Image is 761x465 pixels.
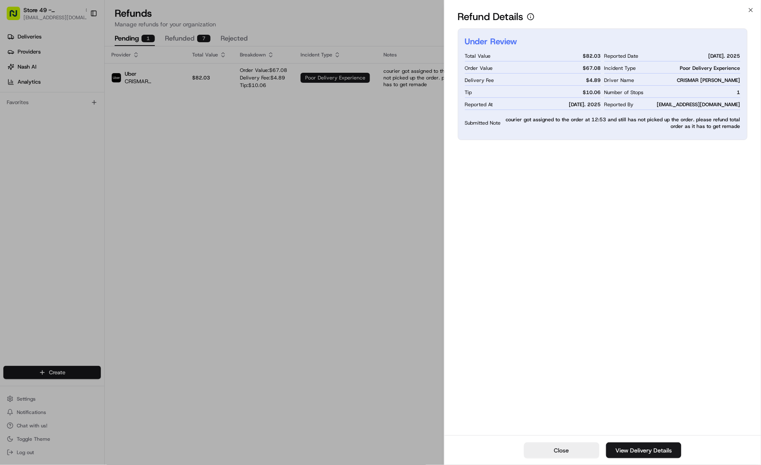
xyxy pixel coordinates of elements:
span: Submitted Note [465,120,501,126]
span: $ 4.89 [586,77,601,84]
span: Delivery Fee [465,77,494,84]
img: Joana Marie Avellanoza [8,122,22,135]
div: Start new chat [38,80,137,88]
span: [DATE]. 2025 [709,53,740,59]
a: Powered byPylon [59,207,101,214]
img: Regen Pajulas [8,144,22,158]
span: • [63,152,66,159]
img: 1736555255976-a54dd68f-1ca7-489b-9aae-adbdc363a1c4 [17,130,23,137]
span: [DATE]. 2025 [569,101,601,108]
img: 1727276513143-84d647e1-66c0-4f92-a045-3c9f9f5dfd92 [18,80,33,95]
span: CRISMAR [PERSON_NAME] [677,77,740,84]
span: Incident Type [604,65,636,72]
span: $ 82.03 [583,53,601,59]
button: See all [130,107,152,117]
span: Driver Name [604,77,635,84]
img: 1736555255976-a54dd68f-1ca7-489b-9aae-adbdc363a1c4 [17,153,23,159]
span: [DATE] [117,130,134,136]
div: We're available if you need us! [38,88,115,95]
a: View Delivery Details [606,442,681,458]
div: 💻 [71,188,77,194]
span: courier got assigned to the order at 12:53 and still has not picked up the order. please refund t... [504,116,741,130]
span: [PERSON_NAME] [PERSON_NAME] [26,130,111,136]
span: Poor Delivery Experience [680,65,740,72]
button: Close [524,442,599,458]
span: Reported By [604,101,634,108]
span: Number of Stops [604,89,644,96]
p: Welcome 👋 [8,33,152,47]
span: Reported At [465,101,493,108]
button: Start new chat [142,82,152,92]
span: Reported Date [604,53,639,59]
span: [EMAIL_ADDRESS][DOMAIN_NAME] [657,101,740,108]
img: 1736555255976-a54dd68f-1ca7-489b-9aae-adbdc363a1c4 [8,80,23,95]
span: 1 [737,89,740,96]
span: [DATE] [67,152,85,159]
div: 📗 [8,188,15,194]
span: API Documentation [79,187,134,195]
a: 📗Knowledge Base [5,184,67,199]
img: Nash [8,8,25,25]
span: Total Value [465,53,491,59]
span: Tip [465,89,472,96]
span: Regen Pajulas [26,152,61,159]
span: • [113,130,116,136]
span: $ 67.08 [583,65,601,72]
span: Order Value [465,65,493,72]
a: 💻API Documentation [67,184,138,199]
input: Clear [22,54,138,63]
span: Pylon [83,207,101,214]
span: $ 10.06 [583,89,601,96]
h1: Refund Details [458,10,524,23]
h2: Under Review [465,36,517,47]
div: Past conversations [8,109,56,115]
span: Knowledge Base [17,187,64,195]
